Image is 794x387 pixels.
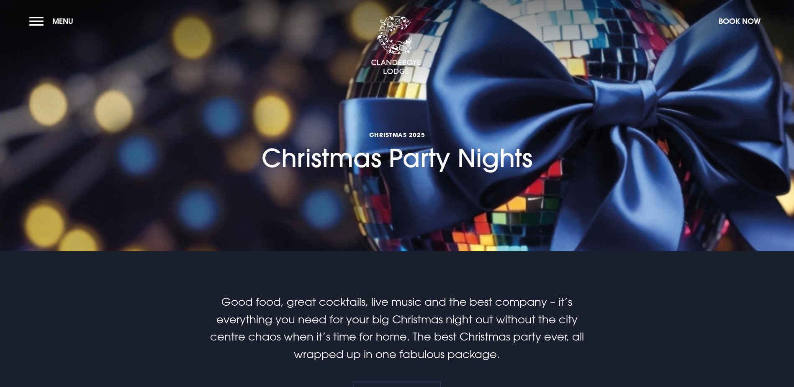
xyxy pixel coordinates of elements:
p: Good food, great cocktails, live music and the best company – it’s everything you need for your b... [198,293,596,363]
button: Book Now [714,12,765,30]
span: Christmas 2025 [262,131,532,139]
button: Menu [29,12,77,30]
h1: Christmas Party Nights [262,83,532,173]
span: Menu [52,16,73,26]
img: Clandeboye Lodge [371,16,421,75]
